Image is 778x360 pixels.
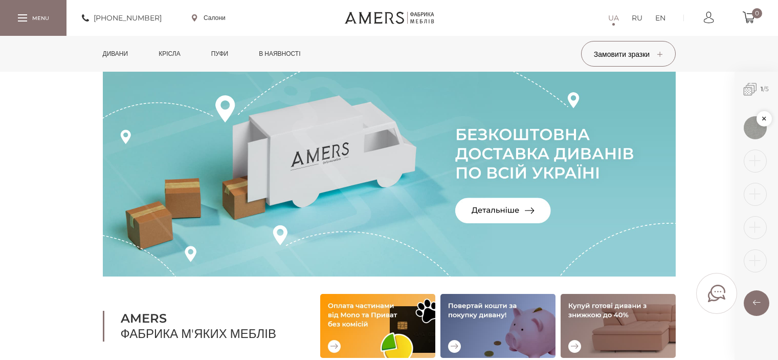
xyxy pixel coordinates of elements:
a: Дивани [95,36,136,72]
a: UA [608,12,619,24]
span: Замовити зразки [594,50,662,59]
img: Повертай кошти за покупку дивану [440,294,555,358]
span: / [735,72,778,107]
a: RU [632,12,642,24]
img: 1576664823.jpg [744,116,767,139]
img: Купуй готові дивани зі знижкою до 40% [561,294,676,358]
a: Салони [192,13,226,23]
span: 5 [765,85,769,93]
a: Крісла [151,36,188,72]
button: Замовити зразки [581,41,676,67]
b: AMERS [121,311,295,326]
img: Оплата частинами від Mono та Приват без комісій [320,294,435,358]
span: 0 [752,8,762,18]
b: 1 [761,85,763,93]
a: в наявності [251,36,308,72]
h1: Фабрика м'яких меблів [103,311,295,342]
a: Пуфи [204,36,236,72]
a: EN [655,12,665,24]
a: [PHONE_NUMBER] [82,12,162,24]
